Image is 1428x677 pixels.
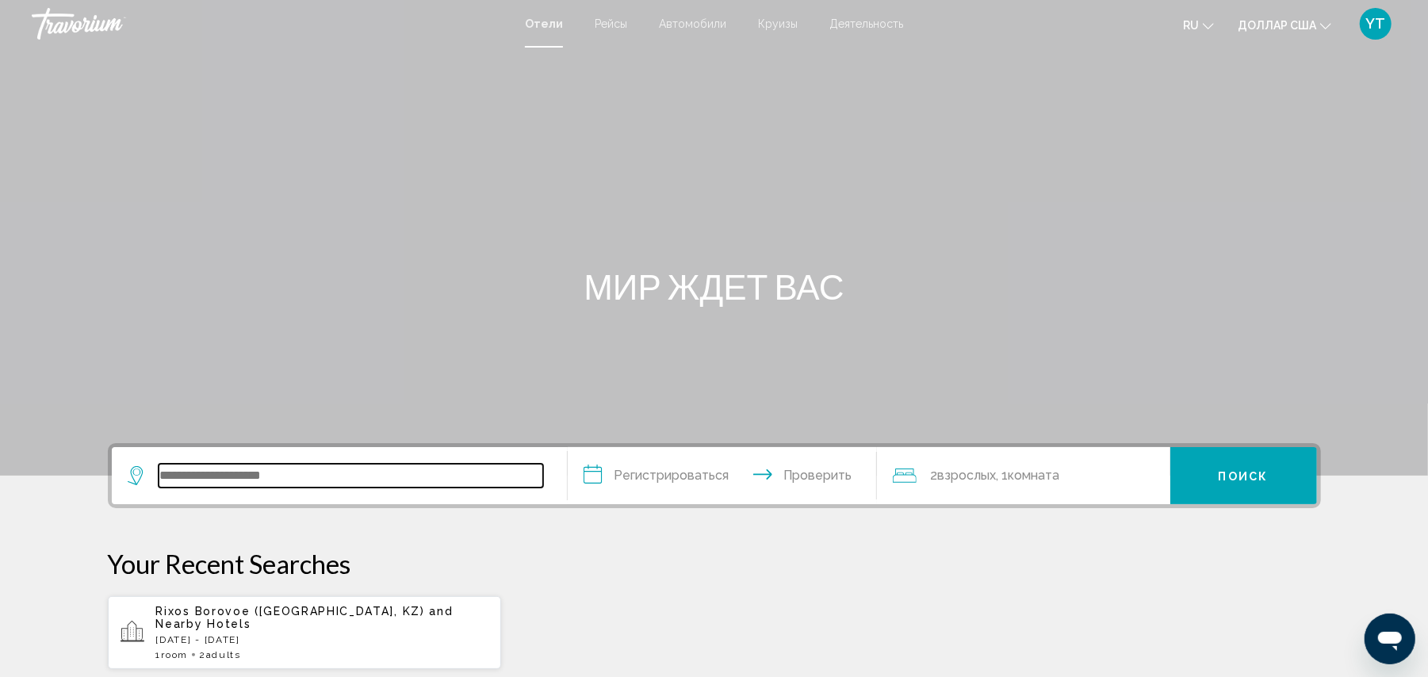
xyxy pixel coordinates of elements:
span: Adults [206,649,241,660]
button: Даты заезда и выезда [568,447,877,504]
iframe: Кнопка запуска окна обмена сообщениями [1365,614,1415,664]
p: Your Recent Searches [108,548,1321,579]
span: 2 [199,649,241,660]
button: Меню пользователя [1355,7,1396,40]
p: [DATE] - [DATE] [156,634,489,645]
a: Рейсы [595,17,627,30]
font: Поиск [1219,470,1269,483]
a: Автомобили [659,17,726,30]
a: Круизы [758,17,798,30]
font: доллар США [1238,19,1316,32]
font: МИР ЖДЕТ ВАС [584,266,844,307]
font: 2 [931,468,938,483]
button: Rixos Borovoe ([GEOGRAPHIC_DATA], KZ) and Nearby Hotels[DATE] - [DATE]1Room2Adults [108,595,502,670]
a: Травориум [32,8,509,40]
font: ru [1183,19,1199,32]
button: Изменить валюту [1238,13,1331,36]
span: 1 [156,649,188,660]
button: Поиск [1170,447,1317,504]
font: комната [1009,468,1060,483]
div: Виджет поиска [112,447,1317,504]
span: Rixos Borovoe ([GEOGRAPHIC_DATA], KZ) [156,605,425,618]
font: взрослых [938,468,997,483]
font: YT [1366,15,1386,32]
a: Отели [525,17,563,30]
a: Деятельность [829,17,903,30]
span: and Nearby Hotels [156,605,454,630]
font: , 1 [997,468,1009,483]
span: Room [161,649,188,660]
button: Путешественники: 2 взрослых, 0 детей [877,447,1170,504]
button: Изменить язык [1183,13,1214,36]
